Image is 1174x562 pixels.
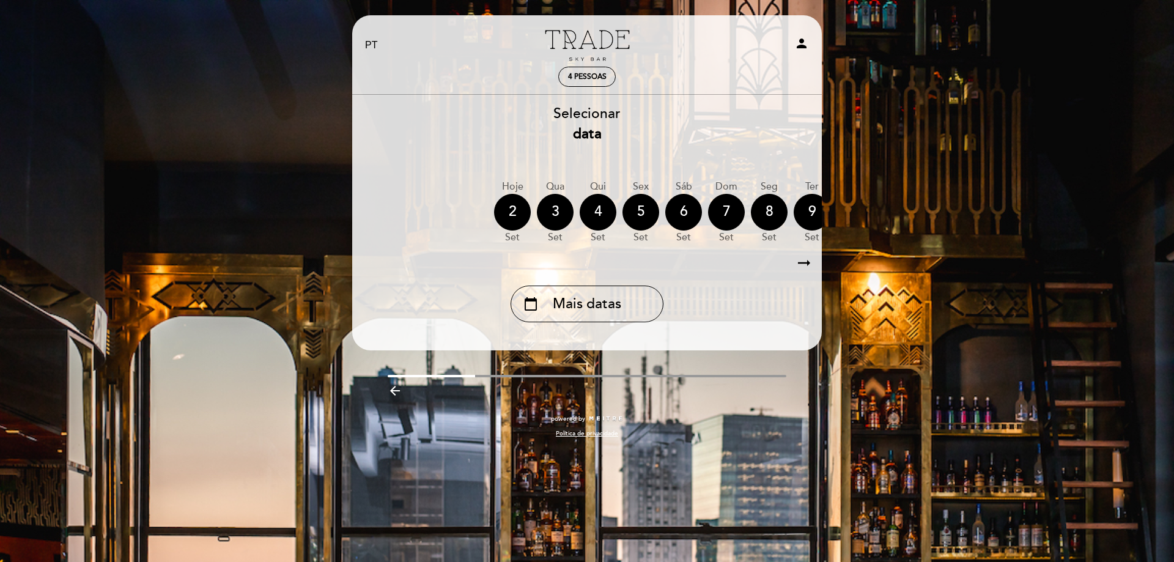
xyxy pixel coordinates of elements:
div: set [665,231,702,245]
i: calendar_today [523,294,538,314]
b: data [573,125,602,142]
div: Selecionar [352,104,822,144]
a: powered by [551,415,623,423]
i: person [794,36,809,51]
a: Trade Sky Bar [511,29,663,62]
div: Sex [622,180,659,194]
div: 3 [537,194,574,231]
div: Hoje [494,180,531,194]
a: Política de privacidade [556,429,618,438]
div: Ter [794,180,830,194]
div: 2 [494,194,531,231]
div: 8 [751,194,788,231]
div: 9 [794,194,830,231]
i: arrow_backward [388,383,402,398]
div: set [622,231,659,245]
div: Qua [537,180,574,194]
div: set [494,231,531,245]
span: 4 pessoas [568,72,607,81]
span: Mais datas [553,294,621,314]
img: MEITRE [588,416,623,422]
div: set [794,231,830,245]
div: Sáb [665,180,702,194]
div: 6 [665,194,702,231]
div: set [537,231,574,245]
div: set [708,231,745,245]
div: 4 [580,194,616,231]
div: set [751,231,788,245]
button: person [794,36,809,55]
div: Seg [751,180,788,194]
div: 5 [622,194,659,231]
div: Qui [580,180,616,194]
i: arrow_right_alt [795,250,813,276]
span: powered by [551,415,585,423]
div: set [580,231,616,245]
div: Dom [708,180,745,194]
div: 7 [708,194,745,231]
